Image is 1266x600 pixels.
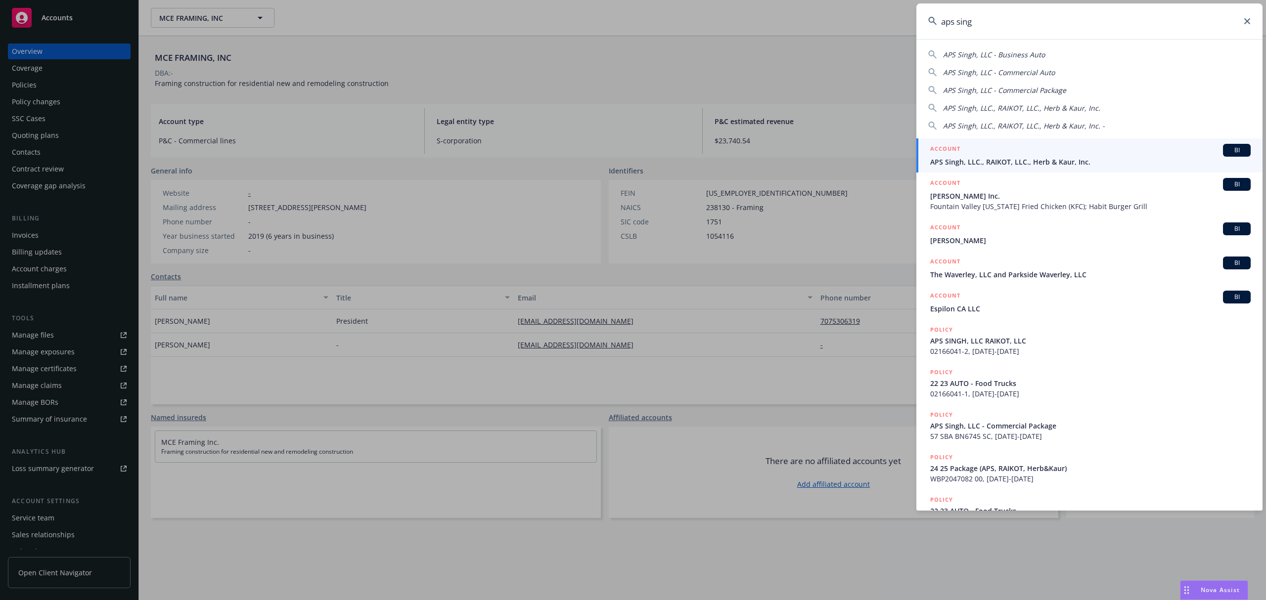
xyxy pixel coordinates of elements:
a: POLICYAPS Singh, LLC - Commercial Package57 SBA BN6745 SC, [DATE]-[DATE] [916,404,1263,447]
h5: POLICY [930,410,953,420]
span: APS Singh, LLC - Commercial Package [930,421,1251,431]
a: ACCOUNTBI[PERSON_NAME] [916,217,1263,251]
span: Nova Assist [1201,586,1240,594]
span: APS Singh, LLC., RAIKOT, LLC., Herb & Kaur, Inc. - [943,121,1105,130]
button: Nova Assist [1180,580,1248,600]
h5: ACCOUNT [930,178,960,190]
span: 57 SBA BN6745 SC, [DATE]-[DATE] [930,431,1251,441]
a: POLICY22 23 AUTO - Food Trucks [916,489,1263,532]
div: Drag to move [1180,581,1193,600]
a: POLICYAPS SINGH, LLC RAIKOT, LLC02166041-2, [DATE]-[DATE] [916,319,1263,362]
span: APS Singh, LLC - Commercial Package [943,86,1066,95]
a: ACCOUNTBI[PERSON_NAME] Inc.Fountain Valley [US_STATE] Fried Chicken (KFC); Habit Burger Grill [916,172,1263,217]
span: BI [1227,293,1247,301]
span: [PERSON_NAME] Inc. [930,191,1251,201]
span: 22 23 AUTO - Food Trucks [930,378,1251,388]
span: BI [1227,224,1247,233]
span: BI [1227,180,1247,189]
a: POLICY22 23 AUTO - Food Trucks02166041-1, [DATE]-[DATE] [916,362,1263,404]
input: Search... [916,3,1263,39]
span: BI [1227,258,1247,267]
span: WBP2047082 00, [DATE]-[DATE] [930,473,1251,484]
span: 02166041-2, [DATE]-[DATE] [930,346,1251,356]
span: APS Singh, LLC., RAIKOT, LLC., Herb & Kaur, Inc. [930,157,1251,167]
h5: ACCOUNT [930,144,960,156]
span: 24 25 Package (APS, RAIKOT, Herb&Kaur) [930,463,1251,473]
span: 22 23 AUTO - Food Trucks [930,506,1251,516]
h5: ACCOUNT [930,222,960,234]
span: 02166041-1, [DATE]-[DATE] [930,388,1251,399]
span: APS Singh, LLC., RAIKOT, LLC., Herb & Kaur, Inc. [943,103,1100,113]
h5: POLICY [930,452,953,462]
h5: POLICY [930,367,953,377]
span: BI [1227,146,1247,155]
a: ACCOUNTBIThe Waverley, LLC and Parkside Waverley, LLC [916,251,1263,285]
span: Fountain Valley [US_STATE] Fried Chicken (KFC); Habit Burger Grill [930,201,1251,212]
a: ACCOUNTBIAPS Singh, LLC., RAIKOT, LLC., Herb & Kaur, Inc. [916,138,1263,172]
span: APS Singh, LLC - Commercial Auto [943,68,1055,77]
span: The Waverley, LLC and Parkside Waverley, LLC [930,269,1251,280]
span: APS Singh, LLC - Business Auto [943,50,1045,59]
h5: ACCOUNT [930,291,960,302]
a: POLICY24 25 Package (APS, RAIKOT, Herb&Kaur)WBP2047082 00, [DATE]-[DATE] [916,447,1263,489]
h5: POLICY [930,495,953,505]
h5: POLICY [930,325,953,335]
a: ACCOUNTBIEspilon CA LLC [916,285,1263,319]
span: [PERSON_NAME] [930,235,1251,246]
span: APS SINGH, LLC RAIKOT, LLC [930,336,1251,346]
h5: ACCOUNT [930,257,960,268]
span: Espilon CA LLC [930,303,1251,314]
